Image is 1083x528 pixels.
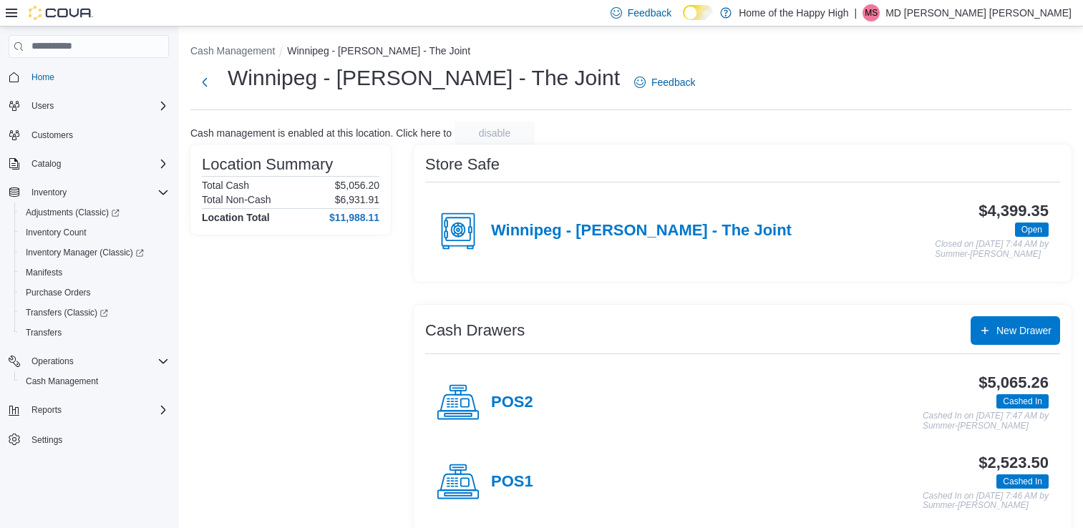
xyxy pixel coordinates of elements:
[491,473,533,492] h4: POS1
[202,156,333,173] h3: Location Summary
[923,411,1049,431] p: Cashed In on [DATE] 7:47 AM by Summer-[PERSON_NAME]
[978,454,1049,471] h3: $2,523.50
[26,376,98,387] span: Cash Management
[3,67,175,87] button: Home
[26,68,169,86] span: Home
[996,394,1049,409] span: Cashed In
[978,374,1049,391] h3: $5,065.26
[190,127,452,139] p: Cash management is enabled at this location. Click here to
[14,223,175,243] button: Inventory Count
[26,430,169,448] span: Settings
[9,61,169,487] nav: Complex example
[26,155,67,172] button: Catalog
[29,6,93,20] img: Cova
[190,45,275,57] button: Cash Management
[14,283,175,303] button: Purchase Orders
[3,96,175,116] button: Users
[20,244,169,261] span: Inventory Manager (Classic)
[20,224,92,241] a: Inventory Count
[683,5,713,20] input: Dark Mode
[26,327,62,338] span: Transfers
[3,400,175,420] button: Reports
[20,284,169,301] span: Purchase Orders
[31,72,54,83] span: Home
[26,69,60,86] a: Home
[20,244,150,261] a: Inventory Manager (Classic)
[971,316,1060,345] button: New Drawer
[26,97,169,114] span: Users
[26,97,59,114] button: Users
[26,155,169,172] span: Catalog
[190,68,219,97] button: Next
[865,4,878,21] span: MS
[26,353,169,370] span: Operations
[20,304,169,321] span: Transfers (Classic)
[20,224,169,241] span: Inventory Count
[26,227,87,238] span: Inventory Count
[20,264,169,281] span: Manifests
[628,68,701,97] a: Feedback
[978,202,1049,220] h3: $4,399.35
[20,204,125,221] a: Adjustments (Classic)
[935,240,1049,259] p: Closed on [DATE] 7:44 AM by Summer-[PERSON_NAME]
[26,307,108,318] span: Transfers (Classic)
[996,474,1049,489] span: Cashed In
[31,434,62,446] span: Settings
[329,212,379,223] h4: $11,988.11
[202,212,270,223] h4: Location Total
[14,371,175,391] button: Cash Management
[26,353,79,370] button: Operations
[190,44,1072,61] nav: An example of EuiBreadcrumbs
[14,263,175,283] button: Manifests
[228,64,620,92] h1: Winnipeg - [PERSON_NAME] - The Joint
[863,4,880,21] div: MD Saikat Mannan Sakib
[14,202,175,223] a: Adjustments (Classic)
[425,156,500,173] h3: Store Safe
[31,404,62,416] span: Reports
[202,194,271,205] h6: Total Non-Cash
[31,100,54,112] span: Users
[1021,223,1042,236] span: Open
[20,304,114,321] a: Transfers (Classic)
[651,75,695,89] span: Feedback
[479,126,510,140] span: disable
[20,373,104,390] a: Cash Management
[26,184,169,201] span: Inventory
[3,124,175,145] button: Customers
[31,187,67,198] span: Inventory
[20,264,68,281] a: Manifests
[31,158,61,170] span: Catalog
[425,322,525,339] h3: Cash Drawers
[26,247,144,258] span: Inventory Manager (Classic)
[20,373,169,390] span: Cash Management
[20,324,169,341] span: Transfers
[455,122,535,145] button: disable
[202,180,249,191] h6: Total Cash
[855,4,858,21] p: |
[31,356,74,367] span: Operations
[335,194,379,205] p: $6,931.91
[20,284,97,301] a: Purchase Orders
[335,180,379,191] p: $5,056.20
[885,4,1072,21] p: MD [PERSON_NAME] [PERSON_NAME]
[20,204,169,221] span: Adjustments (Classic)
[3,182,175,202] button: Inventory
[491,222,792,240] h4: Winnipeg - [PERSON_NAME] - The Joint
[26,127,79,144] a: Customers
[739,4,848,21] p: Home of the Happy High
[26,267,62,278] span: Manifests
[3,351,175,371] button: Operations
[26,401,169,419] span: Reports
[26,431,68,449] a: Settings
[26,207,120,218] span: Adjustments (Classic)
[491,393,533,412] h4: POS2
[14,323,175,343] button: Transfers
[287,45,470,57] button: Winnipeg - [PERSON_NAME] - The Joint
[31,129,73,141] span: Customers
[14,243,175,263] a: Inventory Manager (Classic)
[26,401,67,419] button: Reports
[1015,223,1049,237] span: Open
[14,303,175,323] a: Transfers (Classic)
[3,154,175,174] button: Catalog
